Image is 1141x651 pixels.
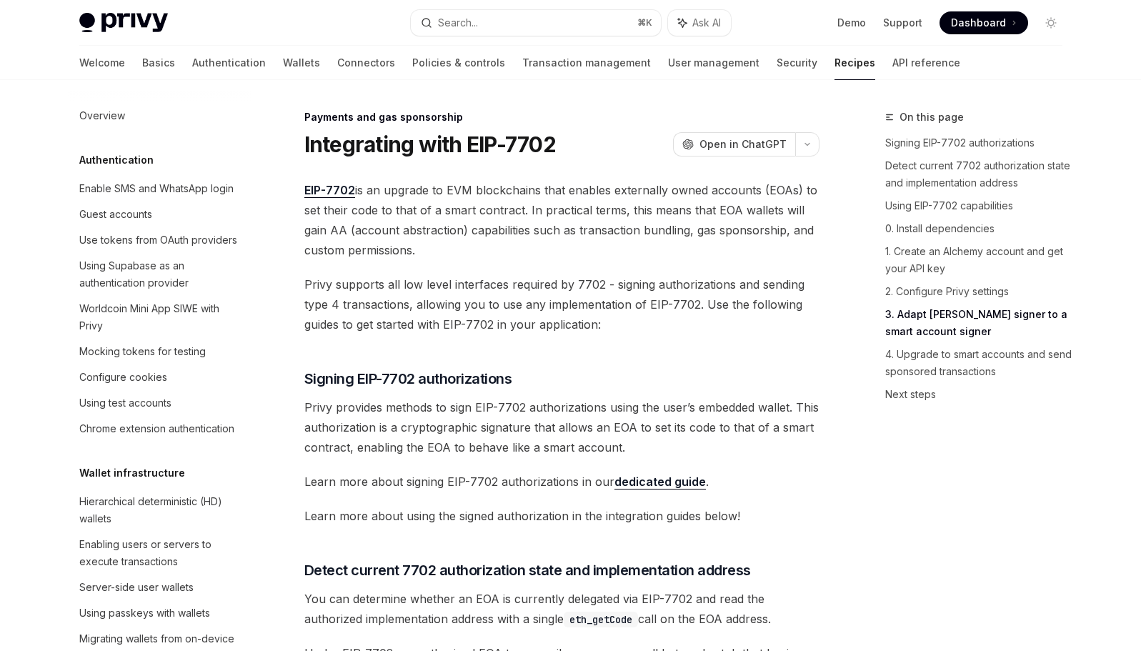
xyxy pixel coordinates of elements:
div: Guest accounts [79,206,152,223]
a: Recipes [834,46,875,80]
a: Use tokens from OAuth providers [68,227,251,253]
a: 2. Configure Privy settings [885,280,1074,303]
a: Using EIP-7702 capabilities [885,194,1074,217]
a: Security [777,46,817,80]
div: Configure cookies [79,369,167,386]
span: Dashboard [951,16,1006,30]
div: Enable SMS and WhatsApp login [79,180,234,197]
a: API reference [892,46,960,80]
a: 4. Upgrade to smart accounts and send sponsored transactions [885,343,1074,383]
div: Worldcoin Mini App SIWE with Privy [79,300,242,334]
a: Detect current 7702 authorization state and implementation address [885,154,1074,194]
div: Using test accounts [79,394,171,412]
a: Demo [837,16,866,30]
a: Mocking tokens for testing [68,339,251,364]
span: You can determine whether an EOA is currently delegated via EIP-7702 and read the authorized impl... [304,589,819,629]
h5: Wallet infrastructure [79,464,185,482]
div: Server-side user wallets [79,579,194,596]
a: Support [883,16,922,30]
a: Signing EIP-7702 authorizations [885,131,1074,154]
a: 3. Adapt [PERSON_NAME] signer to a smart account signer [885,303,1074,343]
div: Chrome extension authentication [79,420,234,437]
button: Ask AI [668,10,731,36]
a: Configure cookies [68,364,251,390]
span: is an upgrade to EVM blockchains that enables externally owned accounts (EOAs) to set their code ... [304,180,819,260]
a: Enable SMS and WhatsApp login [68,176,251,202]
a: Enabling users or servers to execute transactions [68,532,251,575]
span: On this page [900,109,964,126]
a: Hierarchical deterministic (HD) wallets [68,489,251,532]
a: Wallets [283,46,320,80]
div: Payments and gas sponsorship [304,110,819,124]
a: User management [668,46,759,80]
div: Using Supabase as an authentication provider [79,257,242,292]
span: Privy supports all low level interfaces required by 7702 - signing authorizations and sending typ... [304,274,819,334]
button: Search...⌘K [411,10,661,36]
a: Policies & controls [412,46,505,80]
a: Next steps [885,383,1074,406]
a: Basics [142,46,175,80]
button: Open in ChatGPT [673,132,795,156]
div: Overview [79,107,125,124]
div: Search... [438,14,478,31]
h1: Integrating with EIP-7702 [304,131,556,157]
a: Transaction management [522,46,651,80]
a: Worldcoin Mini App SIWE with Privy [68,296,251,339]
a: Using passkeys with wallets [68,600,251,626]
code: eth_getCode [564,612,638,627]
a: Welcome [79,46,125,80]
a: Server-side user wallets [68,575,251,600]
div: Use tokens from OAuth providers [79,232,237,249]
div: Using passkeys with wallets [79,605,210,622]
span: Learn more about signing EIP-7702 authorizations in our . [304,472,819,492]
button: Toggle dark mode [1040,11,1062,34]
div: Hierarchical deterministic (HD) wallets [79,493,242,527]
span: Signing EIP-7702 authorizations [304,369,512,389]
a: Guest accounts [68,202,251,227]
span: ⌘ K [637,17,652,29]
span: Detect current 7702 authorization state and implementation address [304,560,751,580]
a: Dashboard [940,11,1028,34]
span: Learn more about using the signed authorization in the integration guides below! [304,506,819,526]
span: Open in ChatGPT [699,137,787,151]
img: light logo [79,13,168,33]
div: Mocking tokens for testing [79,343,206,360]
a: Overview [68,103,251,129]
a: Connectors [337,46,395,80]
span: Privy provides methods to sign EIP-7702 authorizations using the user’s embedded wallet. This aut... [304,397,819,457]
a: Authentication [192,46,266,80]
a: EIP-7702 [304,183,355,198]
a: 0. Install dependencies [885,217,1074,240]
a: dedicated guide [614,474,706,490]
a: Chrome extension authentication [68,416,251,442]
h5: Authentication [79,151,154,169]
a: Using test accounts [68,390,251,416]
a: 1. Create an Alchemy account and get your API key [885,240,1074,280]
a: Using Supabase as an authentication provider [68,253,251,296]
div: Enabling users or servers to execute transactions [79,536,242,570]
span: Ask AI [692,16,721,30]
